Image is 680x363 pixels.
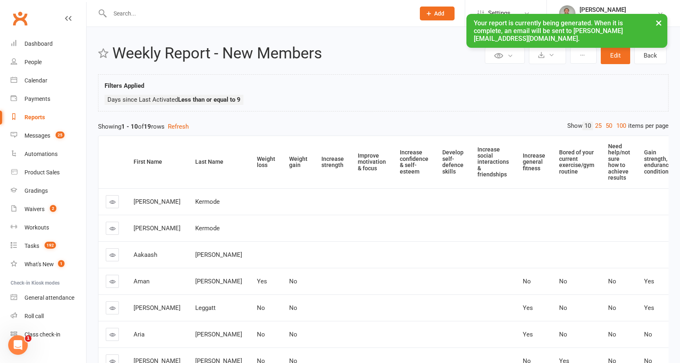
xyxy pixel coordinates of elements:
a: People [11,53,86,71]
div: Weight loss [257,156,275,169]
span: No [559,304,567,312]
span: Aria [134,331,145,338]
a: 50 [604,122,614,130]
a: What's New1 [11,255,86,274]
span: Days since Last Activated [107,96,241,103]
span: Yes [523,331,533,338]
div: Roll call [25,313,44,319]
div: [PERSON_NAME] [580,6,657,13]
a: Clubworx [10,8,30,29]
span: Settings [488,4,511,22]
button: Refresh [168,122,189,131]
a: Class kiosk mode [11,325,86,344]
div: Your report is currently being generated. When it is complete, an email will be sent to [PERSON_N... [466,14,667,48]
span: [PERSON_NAME] [195,331,242,338]
div: Weight gain [289,156,308,169]
div: What's New [25,261,54,267]
span: No [257,331,265,338]
div: Payments [25,96,50,102]
a: Waivers 2 [11,200,86,218]
a: Automations [11,145,86,163]
a: Messages 25 [11,127,86,145]
span: 192 [45,242,56,249]
div: Increase strength [321,156,344,169]
div: First Name [134,159,181,165]
span: Kermode [195,198,220,205]
span: No [559,331,567,338]
span: No [289,278,297,285]
div: Increase general fitness [523,153,545,171]
a: Workouts [11,218,86,237]
div: Develop self-defence skills [442,149,464,175]
div: Show items per page [567,122,669,130]
a: Tasks 192 [11,237,86,255]
a: Calendar [11,71,86,90]
div: Increase confidence & self-esteem [400,149,428,175]
span: No [608,331,616,338]
div: Product Sales [25,169,60,176]
input: Search... [107,8,409,19]
span: 1 [58,260,65,267]
a: General attendance kiosk mode [11,289,86,307]
div: Automations [25,151,58,157]
span: No [257,304,265,312]
div: Workouts [25,224,49,231]
a: Product Sales [11,163,86,182]
span: Aakaash [134,251,157,258]
strong: Less than or equal to 9 [178,96,241,103]
div: Calendar [25,77,47,84]
a: 25 [593,122,604,130]
div: Showing of rows [98,122,669,131]
div: Last Name [195,159,243,165]
span: Leggatt [195,304,216,312]
span: Yes [644,278,654,285]
div: Gradings [25,187,48,194]
span: No [559,278,567,285]
span: [PERSON_NAME] [134,225,181,232]
span: No [608,304,616,312]
span: No [608,278,616,285]
div: Class check-in [25,331,60,338]
span: Add [434,10,444,17]
button: Add [420,7,455,20]
span: [PERSON_NAME] [134,304,181,312]
a: Reports [11,108,86,127]
div: Increase social interactions & friendships [477,147,509,178]
div: Waivers [25,206,45,212]
div: Bored of your current exercise/gym routine [559,149,594,175]
button: × [651,14,666,31]
span: Aman [134,278,149,285]
span: Yes [644,304,654,312]
span: [PERSON_NAME] [134,198,181,205]
span: Yes [523,304,533,312]
a: Payments [11,90,86,108]
div: Messages [25,132,50,139]
img: thumb_image1524148262.png [559,5,575,22]
a: Back [634,47,667,64]
span: No [644,331,652,338]
a: 100 [614,122,628,130]
span: No [289,331,297,338]
span: 2 [50,205,56,212]
div: Southside Muay Thai & Fitness [580,13,657,21]
a: Roll call [11,307,86,325]
span: Yes [257,278,267,285]
span: No [289,304,297,312]
strong: 1 - 10 [121,123,138,130]
div: General attendance [25,294,74,301]
button: Edit [601,47,630,64]
strong: 19 [144,123,151,130]
span: [PERSON_NAME] [195,251,242,258]
span: No [523,278,531,285]
span: 1 [25,335,31,342]
div: Reports [25,114,45,120]
span: 25 [56,131,65,138]
a: 10 [582,122,593,130]
div: Improve motivation & focus [358,153,386,171]
strong: Filters Applied [105,82,144,89]
iframe: Intercom live chat [8,335,28,355]
div: Gain strength, endurance & conditioning [644,149,677,175]
h2: Weekly Report - New Members [112,45,483,62]
a: Gradings [11,182,86,200]
div: Tasks [25,243,39,249]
